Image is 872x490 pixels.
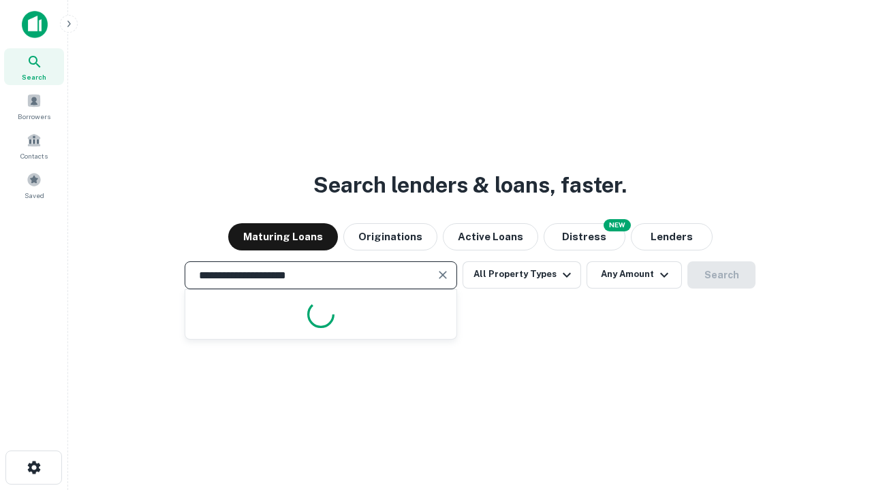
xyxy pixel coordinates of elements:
h3: Search lenders & loans, faster. [313,169,627,201]
a: Contacts [4,127,64,164]
button: Maturing Loans [228,223,338,250]
button: All Property Types [463,261,581,289]
button: Clear [433,265,452,284]
div: NEW [604,219,631,231]
span: Search [22,71,46,82]
button: Lenders [631,223,713,250]
a: Search [4,48,64,85]
span: Contacts [20,150,48,161]
span: Borrowers [18,111,50,122]
button: Search distressed loans with lien and other non-mortgage details. [544,223,625,250]
a: Saved [4,167,64,203]
span: Saved [25,190,44,201]
img: capitalize-icon.png [22,11,48,38]
a: Borrowers [4,88,64,125]
button: Any Amount [587,261,682,289]
button: Active Loans [443,223,538,250]
button: Originations [343,223,437,250]
iframe: Chat Widget [804,381,872,446]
